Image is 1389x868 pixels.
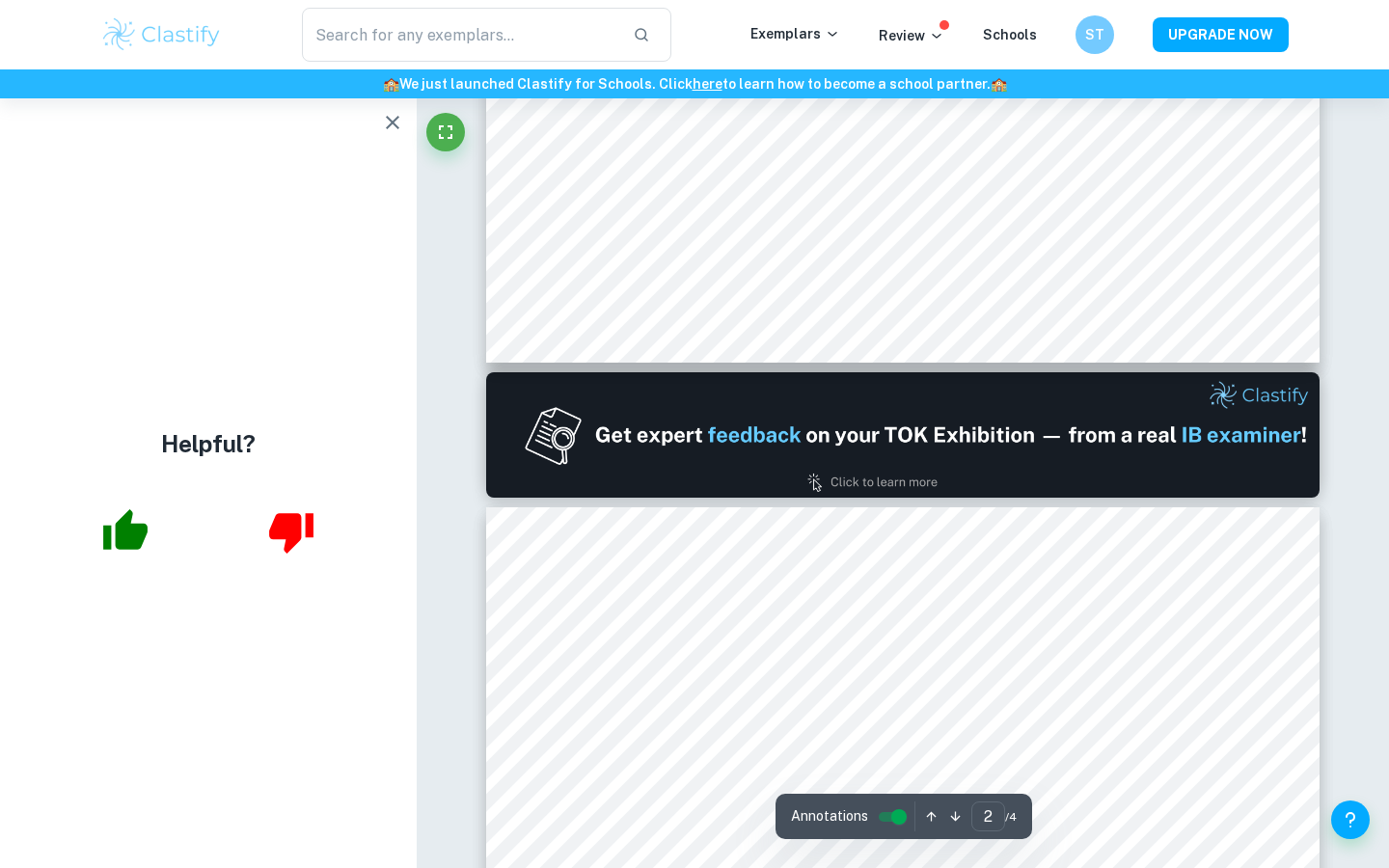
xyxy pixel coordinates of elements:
[750,23,840,44] p: Exemplars
[879,25,944,46] p: Review
[161,426,256,461] h4: Helpful?
[100,15,223,54] img: Clastify logo
[1084,24,1106,45] h6: ST
[991,76,1007,92] span: 🏫
[383,76,399,92] span: 🏫
[1331,800,1370,839] button: Help and Feedback
[4,73,1385,95] h6: We just launched Clastify for Schools. Click to learn how to become a school partner.
[426,113,465,151] button: Fullscreen
[983,27,1037,42] a: Schools
[1005,808,1017,826] span: / 4
[1153,17,1289,52] button: UPGRADE NOW
[791,806,868,827] span: Annotations
[302,8,617,62] input: Search for any exemplars...
[486,372,1320,498] img: Ad
[693,76,722,92] a: here
[1076,15,1114,54] button: ST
